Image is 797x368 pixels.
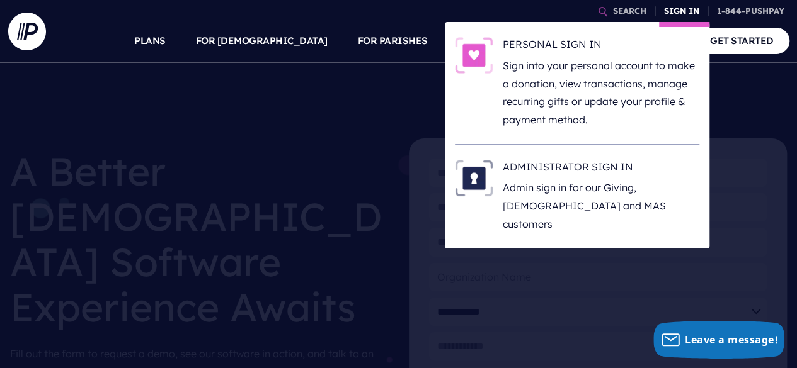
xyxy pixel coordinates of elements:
[196,19,328,63] a: FOR [DEMOGRAPHIC_DATA]
[503,179,699,233] p: Admin sign in for our Giving, [DEMOGRAPHIC_DATA] and MAS customers
[455,160,699,233] a: ADMINISTRATOR SIGN IN - Illustration ADMINISTRATOR SIGN IN Admin sign in for our Giving, [DEMOGRA...
[503,37,699,56] h6: PERSONAL SIGN IN
[544,19,588,63] a: EXPLORE
[458,19,514,63] a: SOLUTIONS
[503,160,699,179] h6: ADMINISTRATOR SIGN IN
[685,333,778,347] span: Leave a message!
[455,160,493,196] img: ADMINISTRATOR SIGN IN - Illustration
[503,57,699,129] p: Sign into your personal account to make a donation, view transactions, manage recurring gifts or ...
[455,37,493,74] img: PERSONAL SIGN IN - Illustration
[455,37,699,129] a: PERSONAL SIGN IN - Illustration PERSONAL SIGN IN Sign into your personal account to make a donati...
[653,321,784,359] button: Leave a message!
[618,19,665,63] a: COMPANY
[694,28,789,53] a: GET STARTED
[134,19,166,63] a: PLANS
[358,19,428,63] a: FOR PARISHES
